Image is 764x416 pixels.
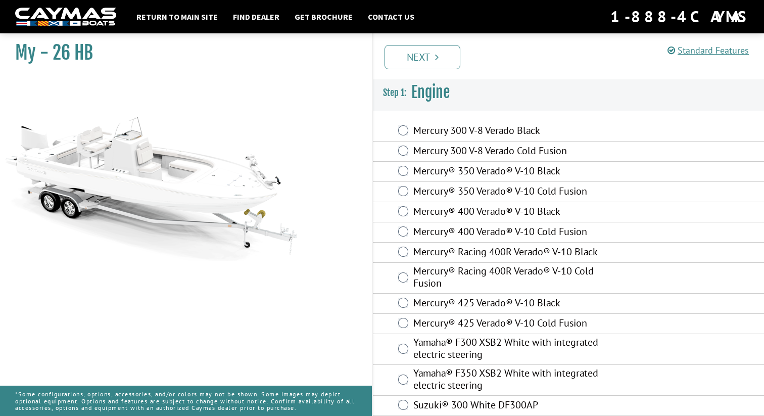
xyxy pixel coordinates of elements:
[413,336,624,363] label: Yamaha® F300 XSB2 White with integrated electric steering
[373,74,764,111] h3: Engine
[413,205,624,220] label: Mercury® 400 Verado® V-10 Black
[413,124,624,139] label: Mercury 300 V-8 Verado Black
[413,185,624,200] label: Mercury® 350 Verado® V-10 Cold Fusion
[667,44,749,56] a: Standard Features
[15,8,116,26] img: white-logo-c9c8dbefe5ff5ceceb0f0178aa75bf4bb51f6bca0971e226c86eb53dfe498488.png
[413,399,624,413] label: Suzuki® 300 White DF300AP
[413,145,624,159] label: Mercury 300 V-8 Verado Cold Fusion
[413,246,624,260] label: Mercury® Racing 400R Verado® V-10 Black
[413,225,624,240] label: Mercury® 400 Verado® V-10 Cold Fusion
[363,10,419,23] a: Contact Us
[15,41,347,64] h1: My - 26 HB
[290,10,358,23] a: Get Brochure
[15,386,357,416] p: *Some configurations, options, accessories, and/or colors may not be shown. Some images may depic...
[228,10,284,23] a: Find Dealer
[413,265,624,292] label: Mercury® Racing 400R Verado® V-10 Cold Fusion
[413,297,624,311] label: Mercury® 425 Verado® V-10 Black
[610,6,749,28] div: 1-888-4CAYMAS
[382,43,764,69] ul: Pagination
[131,10,223,23] a: Return to main site
[413,165,624,179] label: Mercury® 350 Verado® V-10 Black
[385,45,460,69] a: Next
[413,367,624,394] label: Yamaha® F350 XSB2 White with integrated electric steering
[413,317,624,332] label: Mercury® 425 Verado® V-10 Cold Fusion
